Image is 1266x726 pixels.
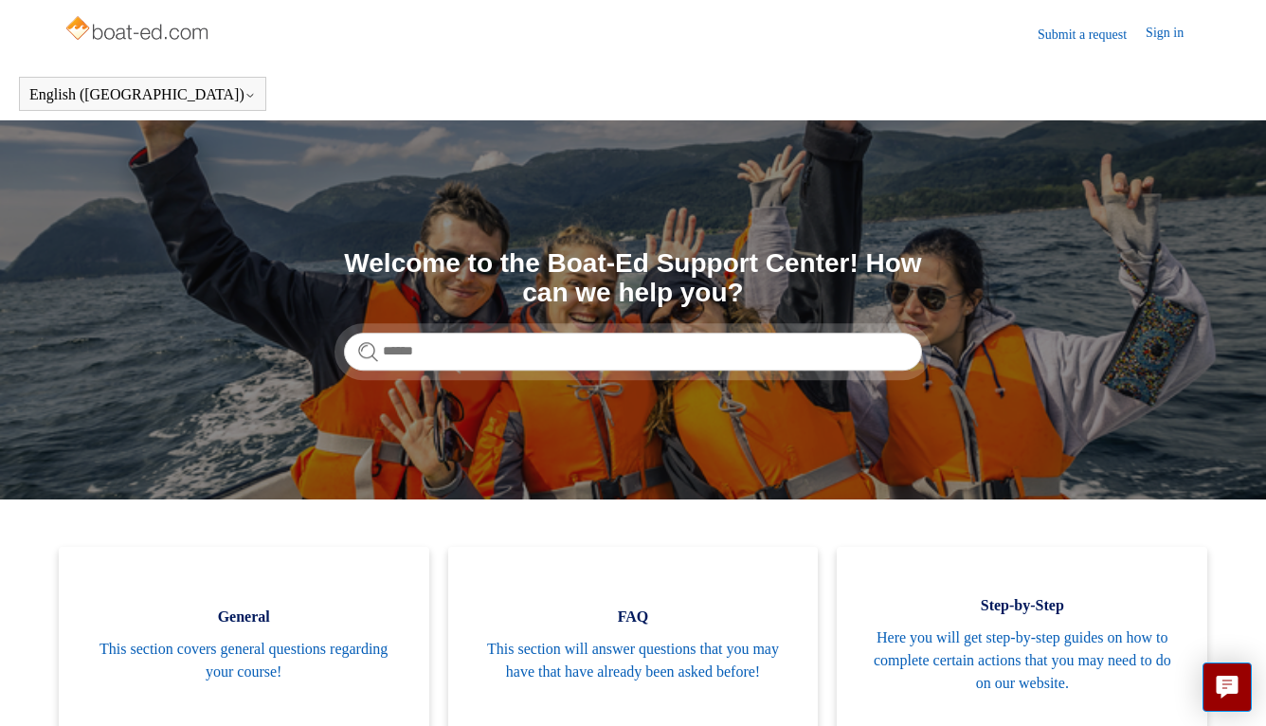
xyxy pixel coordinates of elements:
[477,638,790,683] span: This section will answer questions that you may have that have already been asked before!
[1038,25,1146,45] a: Submit a request
[1146,23,1203,45] a: Sign in
[344,249,922,308] h1: Welcome to the Boat-Ed Support Center! How can we help you?
[477,606,790,628] span: FAQ
[29,86,256,103] button: English ([GEOGRAPHIC_DATA])
[865,594,1179,617] span: Step-by-Step
[865,626,1179,695] span: Here you will get step-by-step guides on how to complete certain actions that you may need to do ...
[344,333,922,371] input: Search
[63,11,214,49] img: Boat-Ed Help Center home page
[87,638,401,683] span: This section covers general questions regarding your course!
[1203,662,1252,712] button: Live chat
[87,606,401,628] span: General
